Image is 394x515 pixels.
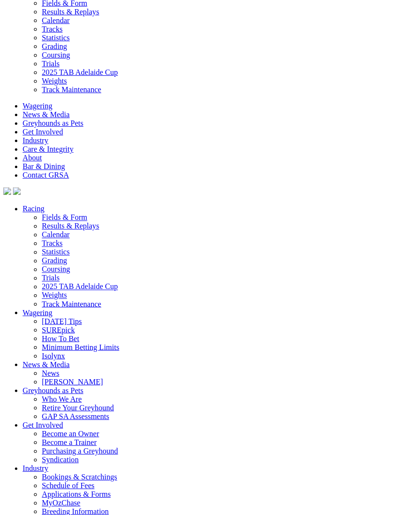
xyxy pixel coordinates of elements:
[42,231,70,239] a: Calendar
[23,145,74,154] a: Care & Integrity
[23,421,63,429] a: Get Involved
[42,369,60,377] a: News
[23,128,63,136] a: Get Involved
[42,335,80,343] a: How To Bet
[42,240,63,248] a: Tracks
[42,300,101,308] a: Track Maintenance
[23,386,84,395] a: Greyhounds as Pets
[23,464,49,472] a: Industry
[42,25,63,34] a: Tracks
[42,455,79,464] a: Syndication
[42,222,99,230] a: Results & Replays
[23,102,53,110] a: Wagering
[23,163,65,171] a: Bar & Dining
[42,473,117,481] a: Bookings & Scratchings
[42,447,118,455] a: Purchasing a Greyhound
[23,120,84,128] a: Greyhounds as Pets
[42,69,118,77] a: 2025 TAB Adelaide Cup
[42,326,75,334] a: SUREpick
[42,17,70,25] a: Calendar
[23,171,69,180] a: Contact GRSA
[42,291,67,299] a: Weights
[42,43,67,51] a: Grading
[42,274,60,282] a: Trials
[42,265,71,274] a: Coursing
[42,352,65,360] a: Isolynx
[23,137,49,145] a: Industry
[42,317,82,325] a: [DATE] Tips
[23,309,53,317] a: Wagering
[42,77,67,85] a: Weights
[42,8,99,16] a: Results & Replays
[42,51,71,60] a: Coursing
[4,188,12,195] img: facebook.svg
[42,283,118,291] a: 2025 TAB Adelaide Cup
[42,257,67,265] a: Grading
[42,430,99,438] a: Become an Owner
[23,205,45,213] a: Racing
[42,481,95,490] a: Schedule of Fees
[42,412,110,420] a: GAP SA Assessments
[42,404,114,412] a: Retire Your Greyhound
[42,438,97,446] a: Become a Trainer
[23,111,70,119] a: News & Media
[13,188,21,195] img: twitter.svg
[42,214,87,222] a: Fields & Form
[42,499,81,507] a: MyOzChase
[42,490,111,498] a: Applications & Forms
[42,343,120,351] a: Minimum Betting Limits
[42,34,70,42] a: Statistics
[23,360,70,369] a: News & Media
[23,154,42,162] a: About
[42,60,60,68] a: Trials
[42,248,70,256] a: Statistics
[42,395,82,403] a: Who We Are
[42,378,103,386] a: [PERSON_NAME]
[42,86,101,94] a: Track Maintenance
